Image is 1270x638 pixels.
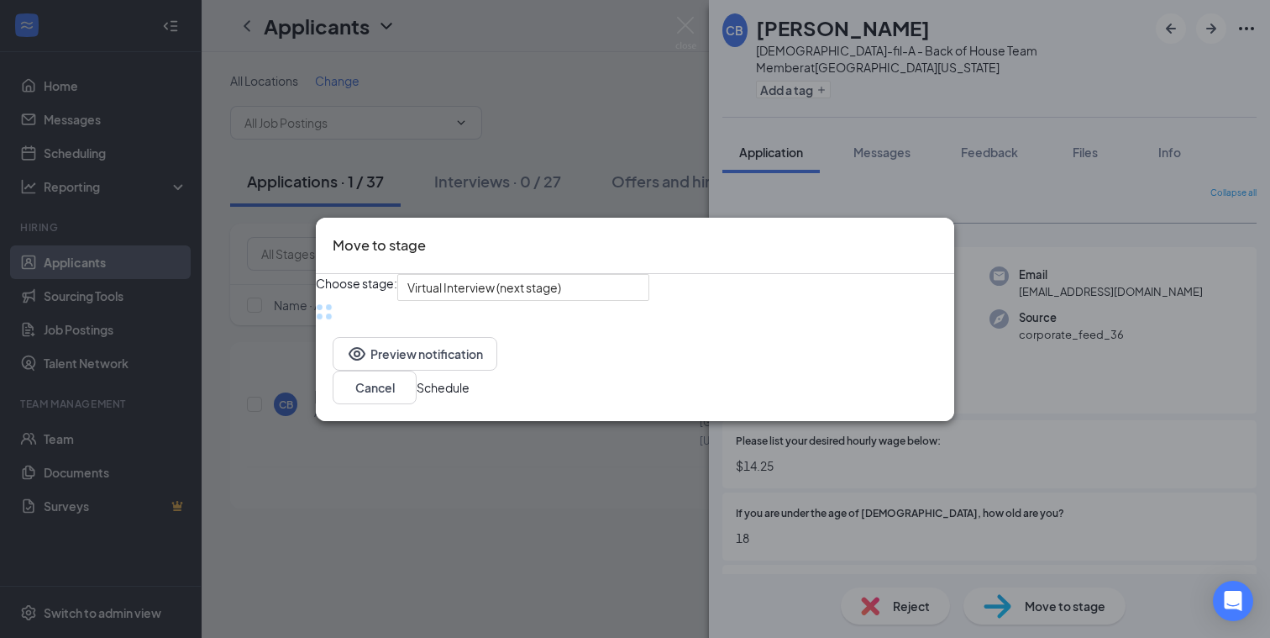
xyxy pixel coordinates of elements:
[316,273,397,300] span: Choose stage:
[333,370,417,403] button: Cancel
[1213,581,1253,621] div: Open Intercom Messenger
[407,274,561,299] span: Virtual Interview (next stage)
[333,235,426,256] h3: Move to stage
[417,377,470,396] button: Schedule
[333,336,497,370] button: EyePreview notification
[347,343,367,363] svg: Eye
